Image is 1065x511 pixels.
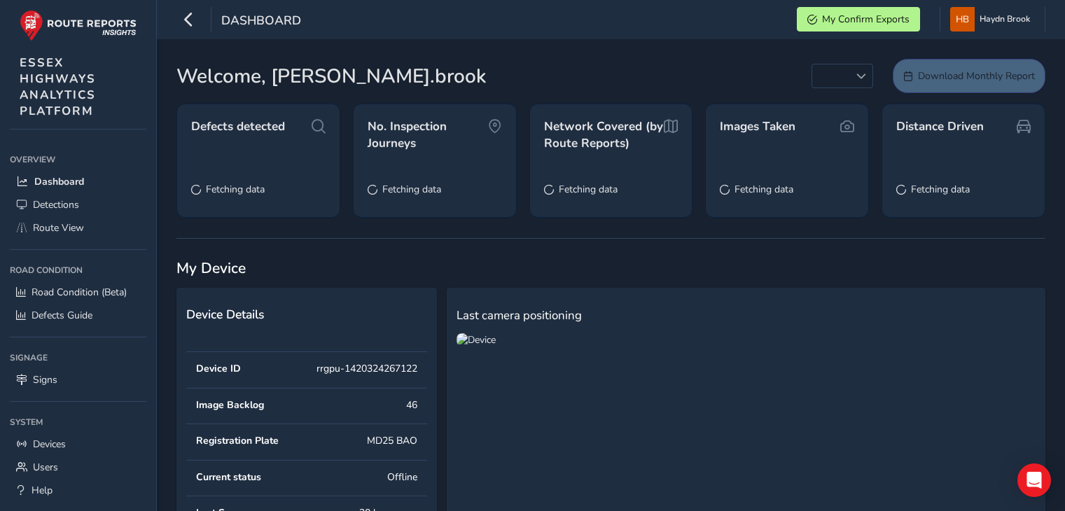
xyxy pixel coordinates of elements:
[196,470,261,484] div: Current status
[176,62,486,91] span: Welcome, [PERSON_NAME].brook
[559,183,618,196] span: Fetching data
[367,434,417,447] div: MD25 BAO
[10,170,146,193] a: Dashboard
[34,175,84,188] span: Dashboard
[221,12,301,31] span: Dashboard
[10,149,146,170] div: Overview
[10,412,146,433] div: System
[387,470,417,484] div: Offline
[10,347,146,368] div: Signage
[950,7,975,31] img: diamond-layout
[368,118,488,151] span: No. Inspection Journeys
[10,304,146,327] a: Defects Guide
[735,183,793,196] span: Fetching data
[10,479,146,502] a: Help
[32,484,53,497] span: Help
[33,461,58,474] span: Users
[196,362,241,375] div: Device ID
[196,434,279,447] div: Registration Plate
[33,437,66,451] span: Devices
[32,309,92,322] span: Defects Guide
[544,118,664,151] span: Network Covered (by Route Reports)
[10,193,146,216] a: Detections
[20,10,137,41] img: rr logo
[33,221,84,234] span: Route View
[32,286,127,299] span: Road Condition (Beta)
[10,216,146,239] a: Route View
[10,456,146,479] a: Users
[20,55,96,119] span: ESSEX HIGHWAYS ANALYTICS PLATFORM
[10,281,146,304] a: Road Condition (Beta)
[196,398,264,412] div: Image Backlog
[186,307,427,322] h2: Device Details
[720,118,795,135] span: Images Taken
[457,307,582,323] span: Last camera positioning
[10,260,146,281] div: Road Condition
[457,333,496,346] img: Device
[1017,463,1051,497] div: Open Intercom Messenger
[206,183,265,196] span: Fetching data
[176,258,246,278] span: My Device
[33,373,57,386] span: Signs
[822,13,910,26] span: My Confirm Exports
[980,7,1030,31] span: Haydn Brook
[797,7,920,31] button: My Confirm Exports
[911,183,970,196] span: Fetching data
[406,398,417,412] div: 46
[33,198,79,211] span: Detections
[10,368,146,391] a: Signs
[382,183,441,196] span: Fetching data
[316,362,417,375] div: rrgpu-1420324267122
[950,7,1035,31] button: Haydn Brook
[10,433,146,456] a: Devices
[896,118,984,135] span: Distance Driven
[191,118,285,135] span: Defects detected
